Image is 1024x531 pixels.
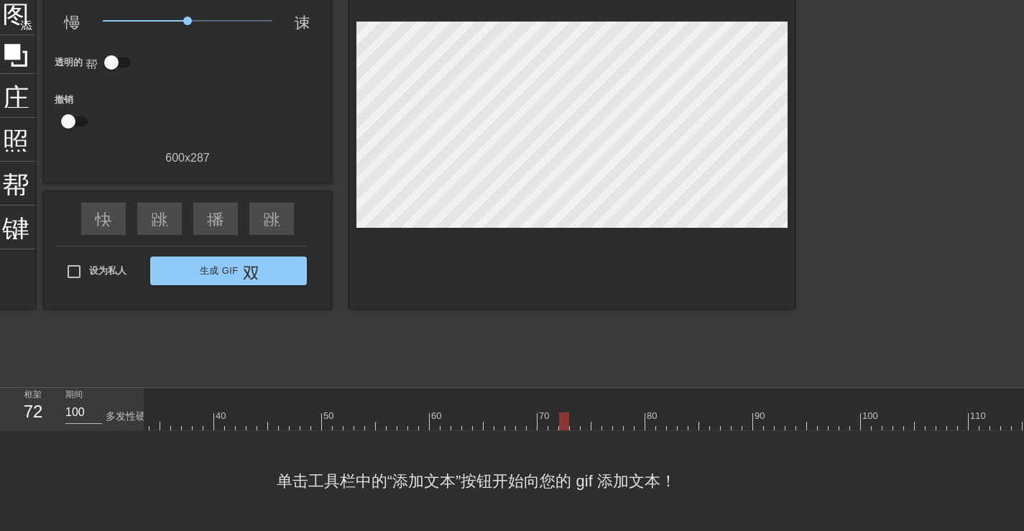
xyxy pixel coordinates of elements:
[165,152,185,164] font: 600
[243,262,295,280] font: 双箭头
[150,257,308,285] button: 生成 Gif
[65,390,83,400] font: 期间
[277,472,676,490] font: 单击工具栏中的“添加文本”按钮开始向您的 gif 添加文本！
[2,124,193,152] font: 照片尺寸选择大
[2,80,57,108] font: 庄稼
[20,18,69,30] font: 添加圆圈
[539,410,549,421] font: 70
[431,410,441,421] font: 60
[647,410,657,421] font: 80
[106,410,166,422] font: 多发性硬化症
[64,12,150,29] font: 慢动作视频
[862,410,878,421] font: 100
[24,402,43,421] font: 72
[24,389,42,400] font: 框架
[95,209,164,226] font: 快速倒带
[151,209,237,226] font: 跳过上一个
[55,57,83,68] font: 透明的
[263,209,349,226] font: 跳过下一个
[970,410,986,421] font: 110
[216,410,226,421] font: 40
[323,410,333,421] font: 50
[200,265,239,276] font: 生成 Gif
[755,410,765,421] font: 90
[55,94,73,105] font: 撤销
[294,12,328,29] font: 速度
[190,152,210,164] font: 287
[185,152,190,164] font: x
[86,57,110,69] font: 帮助
[89,265,127,276] font: 设为私人
[2,168,57,195] font: 帮助
[207,209,276,226] font: 播放箭头
[2,212,57,239] font: 键盘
